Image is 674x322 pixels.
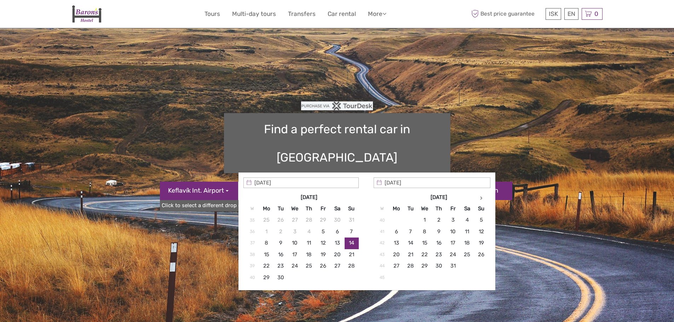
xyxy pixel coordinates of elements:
[403,249,417,260] td: 21
[72,5,102,23] img: 1836-9e372558-0328-4241-90e2-2ceffe36b1e5_logo_small.jpg
[403,226,417,237] td: 7
[273,249,288,260] td: 16
[259,260,273,272] td: 22
[245,238,259,249] td: 37
[375,226,389,237] td: 41
[460,249,474,260] td: 25
[160,182,238,200] button: Keflavík Int. Airport
[474,203,488,215] th: Su
[259,215,273,226] td: 25
[403,203,417,215] th: Tu
[375,203,389,215] th: W
[474,238,488,249] td: 19
[259,226,273,237] td: 1
[344,238,358,249] td: 14
[330,260,344,272] td: 27
[330,226,344,237] td: 6
[273,272,288,283] td: 30
[474,249,488,260] td: 26
[288,226,302,237] td: 3
[288,249,302,260] td: 17
[259,238,273,249] td: 8
[403,192,474,203] th: [DATE]
[375,272,389,283] td: 45
[417,249,432,260] td: 22
[403,238,417,249] td: 14
[273,238,288,249] td: 9
[168,186,224,195] span: Keflavík Int. Airport
[417,238,432,249] td: 15
[288,9,316,19] a: Transfers
[273,192,344,203] th: [DATE]
[432,249,446,260] td: 23
[417,260,432,272] td: 29
[316,203,330,215] th: Fr
[10,12,80,18] p: We're away right now. Please check back later!
[330,249,344,260] td: 20
[302,215,316,226] td: 28
[344,203,358,215] th: Su
[389,226,403,237] td: 6
[417,203,432,215] th: We
[259,203,273,215] th: Mo
[460,203,474,215] th: Sa
[273,226,288,237] td: 2
[328,9,356,19] a: Car rental
[446,203,460,215] th: Fr
[432,215,446,226] td: 2
[460,238,474,249] td: 18
[288,215,302,226] td: 27
[288,260,302,272] td: 24
[273,215,288,226] td: 26
[549,10,558,17] span: ISK
[245,203,259,215] th: W
[446,226,460,237] td: 10
[302,260,316,272] td: 25
[389,203,403,215] th: Mo
[302,226,316,237] td: 4
[316,215,330,226] td: 29
[446,260,460,272] td: 31
[273,203,288,215] th: Tu
[302,203,316,215] th: Th
[375,260,389,272] td: 44
[446,238,460,249] td: 17
[417,215,432,226] td: 1
[432,203,446,215] th: Th
[302,249,316,260] td: 18
[316,238,330,249] td: 12
[417,226,432,237] td: 8
[403,260,417,272] td: 28
[389,238,403,249] td: 13
[160,200,261,211] a: Click to select a different drop off place
[470,8,544,20] span: Best price guarantee
[81,11,90,19] button: Open LiveChat chat widget
[245,260,259,272] td: 39
[344,226,358,237] td: 7
[273,260,288,272] td: 23
[259,272,273,283] td: 29
[368,9,386,19] a: More
[344,215,358,226] td: 31
[301,101,373,110] img: PurchaseViaTourDesk.png
[330,203,344,215] th: Sa
[375,249,389,260] td: 43
[460,226,474,237] td: 11
[474,215,488,226] td: 5
[593,10,599,17] span: 0
[316,226,330,237] td: 5
[302,238,316,249] td: 11
[288,203,302,215] th: We
[245,226,259,237] td: 36
[344,260,358,272] td: 28
[316,260,330,272] td: 26
[245,272,259,283] td: 40
[330,215,344,226] td: 30
[316,249,330,260] td: 19
[446,215,460,226] td: 3
[330,238,344,249] td: 13
[432,226,446,237] td: 9
[432,260,446,272] td: 30
[259,249,273,260] td: 15
[474,226,488,237] td: 12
